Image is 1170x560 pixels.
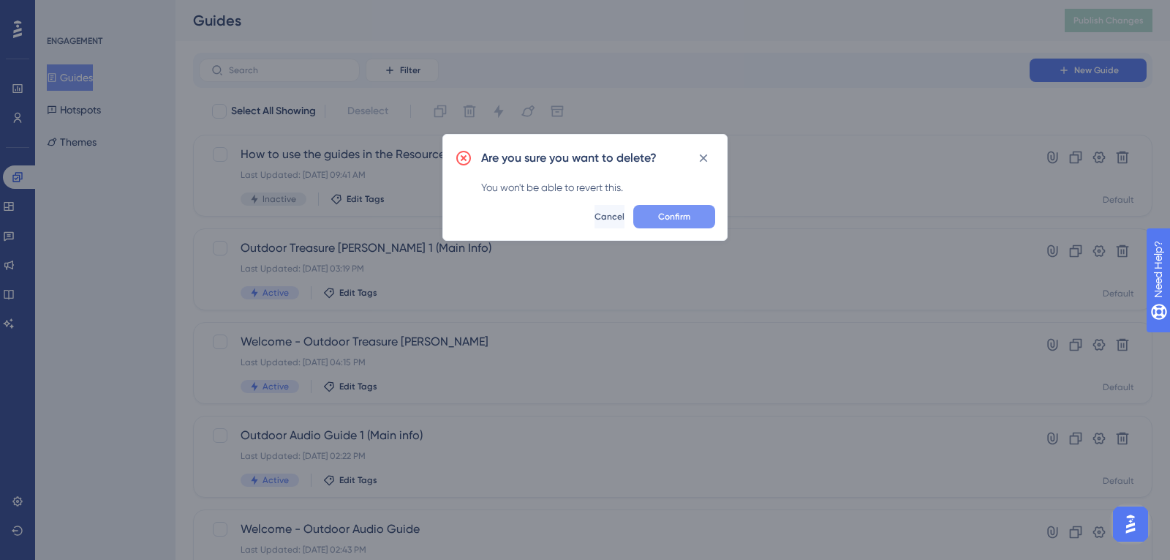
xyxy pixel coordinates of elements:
span: Cancel [595,211,624,223]
span: Confirm [658,211,690,223]
span: Need Help? [34,4,91,21]
h2: Are you sure you want to delete? [481,149,657,167]
iframe: UserGuiding AI Assistant Launcher [1109,502,1152,546]
div: You won't be able to revert this. [481,179,715,196]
